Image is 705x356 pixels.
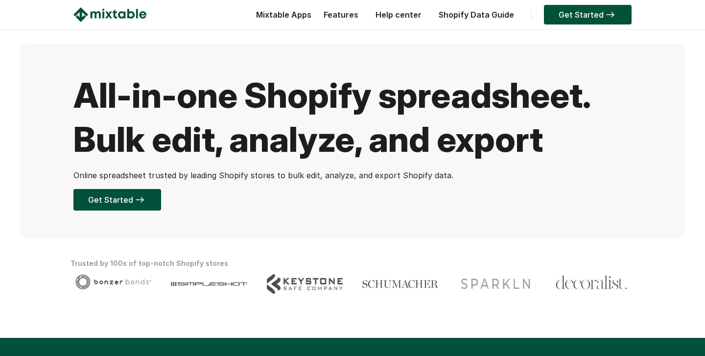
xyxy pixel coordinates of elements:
[73,7,146,22] img: Mixtable logo
[73,189,161,211] a: Get Started
[319,10,363,20] a: Features
[555,274,628,291] img: Client logo
[544,5,632,24] a: Get Started
[267,274,343,294] img: Client logo
[371,10,426,20] a: Help center
[75,274,151,289] img: Client logo
[434,10,519,20] a: Shopify Data Guide
[133,197,146,203] img: arrow-right.svg
[604,12,617,18] img: arrow-right.svg
[171,274,247,294] img: Client logo
[362,274,438,294] img: Client logo
[73,169,632,181] p: Online spreadsheet trusted by leading Shopify stores to bulk edit, analyze, and export Shopify data.
[73,73,632,162] h1: All-in-one Shopify spreadsheet. Bulk edit, analyze, and export
[70,258,634,269] div: Trusted by 100s of top-notch Shopify stores
[458,274,534,294] img: Client logo
[251,7,311,27] div: Mixtable Apps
